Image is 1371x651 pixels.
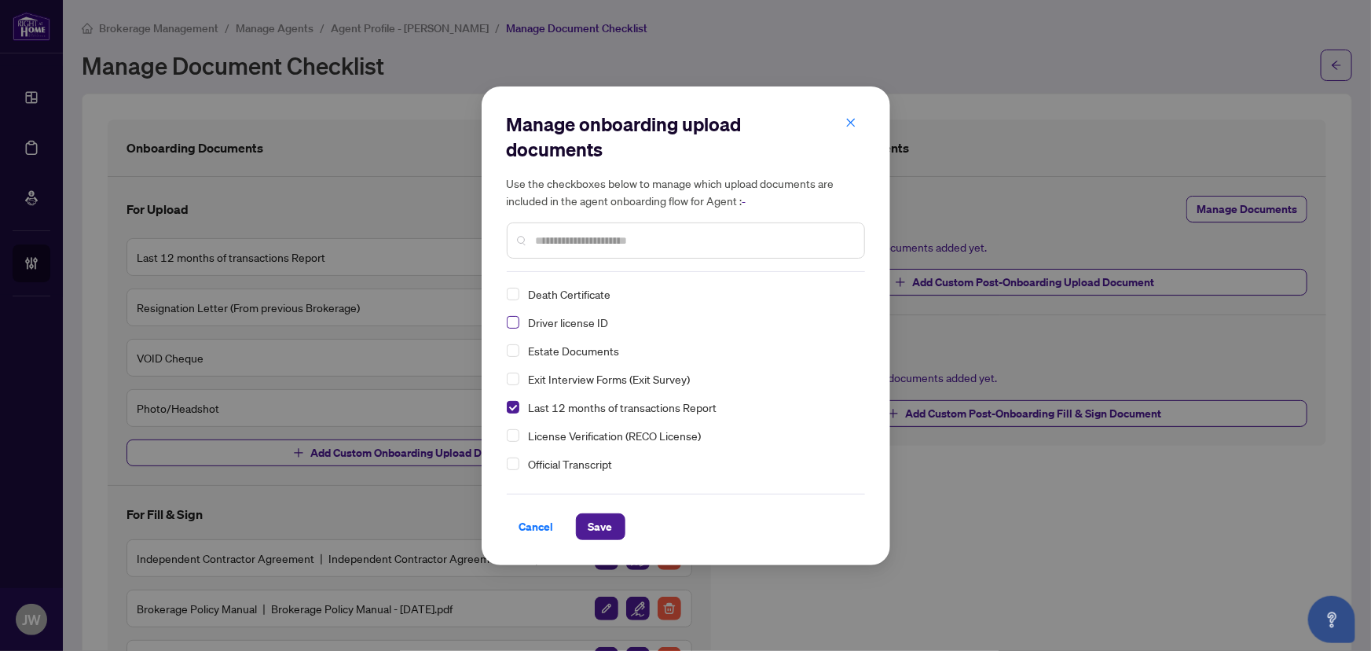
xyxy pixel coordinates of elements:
[529,428,702,443] span: License Verification (RECO License)
[588,514,613,539] span: Save
[529,315,609,329] span: Driver license ID
[507,513,566,540] button: Cancel
[522,426,856,445] span: License Verification (RECO License)
[522,454,856,473] span: Official Transcript
[507,401,519,414] span: Select Last 12 months of transactions Report
[507,112,865,162] h2: Manage onboarding upload documents
[507,288,519,300] span: Select Death Certificate
[507,373,519,385] span: Select Exit Interview Forms (Exit Survey)
[1308,596,1355,643] button: Open asap
[576,513,625,540] button: Save
[522,341,856,360] span: Estate Documents
[522,313,856,332] span: Driver license ID
[529,400,717,414] span: Last 12 months of transactions Report
[507,344,519,357] span: Select Estate Documents
[742,194,746,208] span: -
[522,285,856,303] span: Death Certificate
[519,514,554,539] span: Cancel
[507,458,519,470] span: Select Official Transcript
[507,316,519,329] span: Select Driver license ID
[845,117,856,128] span: close
[529,287,611,301] span: Death Certificate
[529,457,613,471] span: Official Transcript
[507,429,519,442] span: Select License Verification (RECO License)
[522,370,856,388] span: Exit Interview Forms (Exit Survey)
[529,344,620,358] span: Estate Documents
[522,398,856,417] span: Last 12 months of transactions Report
[529,372,691,386] span: Exit Interview Forms (Exit Survey)
[507,175,865,210] h5: Use the checkboxes below to manage which upload documents are included in the agent onboarding fl...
